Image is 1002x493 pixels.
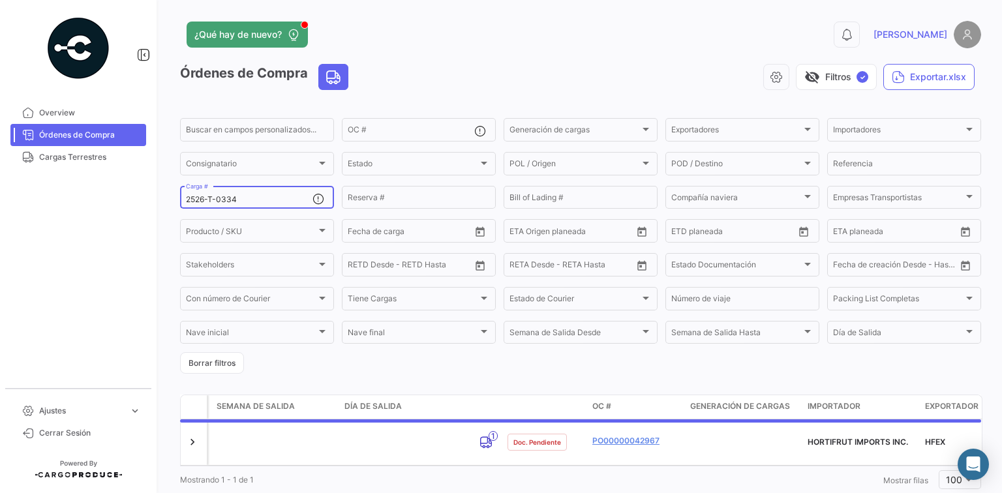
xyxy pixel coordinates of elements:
span: OC # [592,400,611,412]
span: Overview [39,107,141,119]
a: Overview [10,102,146,124]
span: Empresas Transportistas [833,195,964,204]
button: Open calendar [470,222,490,241]
input: Hasta [380,228,439,237]
input: Hasta [380,262,439,271]
span: Cargas Terrestres [39,151,141,163]
button: Open calendar [632,256,652,275]
span: Cerrar Sesión [39,427,141,439]
span: POD / Destino [671,161,802,170]
datatable-header-cell: Modo de Transporte [470,395,502,419]
span: 1 [489,431,498,441]
span: Mostrar filas [883,475,928,485]
span: Nave final [348,330,478,339]
button: Open calendar [632,222,652,241]
img: powered-by.png [46,16,111,81]
span: Semana de Salida Hasta [671,330,802,339]
span: Mostrando 1 - 1 de 1 [180,475,254,485]
span: 100 [946,474,962,485]
button: ¿Qué hay de nuevo? [187,22,308,48]
span: Packing List Completas [833,296,964,305]
span: Stakeholders [186,262,316,271]
span: Órdenes de Compra [39,129,141,141]
input: Hasta [866,262,924,271]
span: Estado de Courier [509,296,640,305]
span: Generación de cargas [690,400,790,412]
input: Desde [671,228,695,237]
datatable-header-cell: Día de Salida [339,395,470,419]
button: Exportar.xlsx [883,64,975,90]
span: Generación de cargas [509,127,640,136]
a: PO00000042967 [592,435,680,447]
button: Open calendar [956,222,975,241]
button: Borrar filtros [180,352,244,374]
span: Doc. Pendiente [513,437,561,447]
span: ¿Qué hay de nuevo? [194,28,282,41]
input: Desde [833,262,857,271]
button: visibility_offFiltros✓ [796,64,877,90]
datatable-header-cell: Estado Doc. [502,395,587,419]
span: Importadores [833,127,964,136]
datatable-header-cell: Generación de cargas [685,395,802,419]
span: Importador [808,400,860,412]
span: Producto / SKU [186,228,316,237]
span: Semana de Salida [217,400,295,412]
span: Consignatario [186,161,316,170]
span: Compañía naviera [671,195,802,204]
a: Órdenes de Compra [10,124,146,146]
span: expand_more [129,405,141,417]
input: Desde [348,228,371,237]
datatable-header-cell: OC # [587,395,685,419]
span: Nave inicial [186,330,316,339]
a: Cargas Terrestres [10,146,146,168]
input: Desde [509,228,533,237]
span: Ajustes [39,405,124,417]
button: Open calendar [956,256,975,275]
span: [PERSON_NAME] [873,28,947,41]
span: Estado Documentación [671,262,802,271]
input: Hasta [704,228,763,237]
input: Hasta [542,228,601,237]
span: Con número de Courier [186,296,316,305]
button: Open calendar [470,256,490,275]
span: HFEX [925,437,945,447]
input: Desde [348,262,371,271]
datatable-header-cell: Semana de Salida [209,395,339,419]
span: ✓ [857,71,868,83]
span: Día de Salida [344,400,402,412]
span: Tiene Cargas [348,296,478,305]
span: Estado [348,161,478,170]
img: placeholder-user.png [954,21,981,48]
span: Semana de Salida Desde [509,330,640,339]
input: Desde [833,228,857,237]
input: Desde [509,262,533,271]
span: Exportadores [671,127,802,136]
button: Open calendar [794,222,813,241]
span: visibility_off [804,69,820,85]
a: Expand/Collapse Row [186,436,199,449]
span: POL / Origen [509,161,640,170]
span: Exportador [925,400,979,412]
span: Día de Salida [833,330,964,339]
button: Land [319,65,348,89]
input: Hasta [866,228,924,237]
datatable-header-cell: Importador [802,395,920,419]
h3: Órdenes de Compra [180,64,352,90]
input: Hasta [542,262,601,271]
span: HORTIFRUT IMPORTS INC. [808,437,908,447]
div: Abrir Intercom Messenger [958,449,989,480]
